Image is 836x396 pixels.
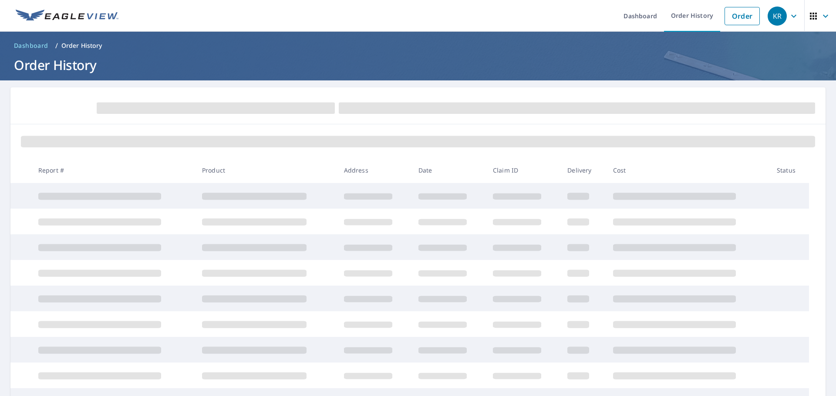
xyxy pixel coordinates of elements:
h1: Order History [10,56,826,74]
th: Delivery [560,157,606,183]
th: Claim ID [486,157,560,183]
a: Order [725,7,760,25]
th: Date [411,157,486,183]
th: Address [337,157,411,183]
th: Cost [606,157,770,183]
nav: breadcrumb [10,39,826,53]
p: Order History [61,41,102,50]
a: Dashboard [10,39,52,53]
span: Dashboard [14,41,48,50]
div: KR [768,7,787,26]
th: Product [195,157,337,183]
img: EV Logo [16,10,118,23]
li: / [55,40,58,51]
th: Status [770,157,809,183]
th: Report # [31,157,195,183]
